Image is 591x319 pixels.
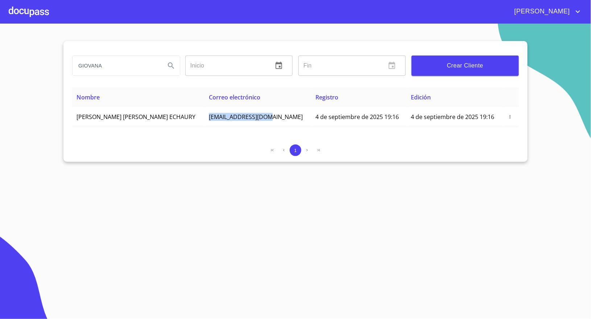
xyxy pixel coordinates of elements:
button: 1 [290,144,301,156]
span: Edición [411,93,431,101]
span: Crear Cliente [417,61,513,71]
span: Correo electrónico [209,93,260,101]
span: 4 de septiembre de 2025 19:16 [411,113,495,121]
button: account of current user [509,6,582,17]
span: [EMAIL_ADDRESS][DOMAIN_NAME] [209,113,303,121]
button: Crear Cliente [412,56,519,76]
span: Registro [315,93,338,101]
span: 1 [294,148,297,153]
span: 4 de septiembre de 2025 19:16 [315,113,399,121]
input: search [73,56,160,75]
span: Nombre [77,93,100,101]
span: [PERSON_NAME] [509,6,574,17]
span: [PERSON_NAME] [PERSON_NAME] ECHAURY [77,113,195,121]
button: Search [162,57,180,74]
